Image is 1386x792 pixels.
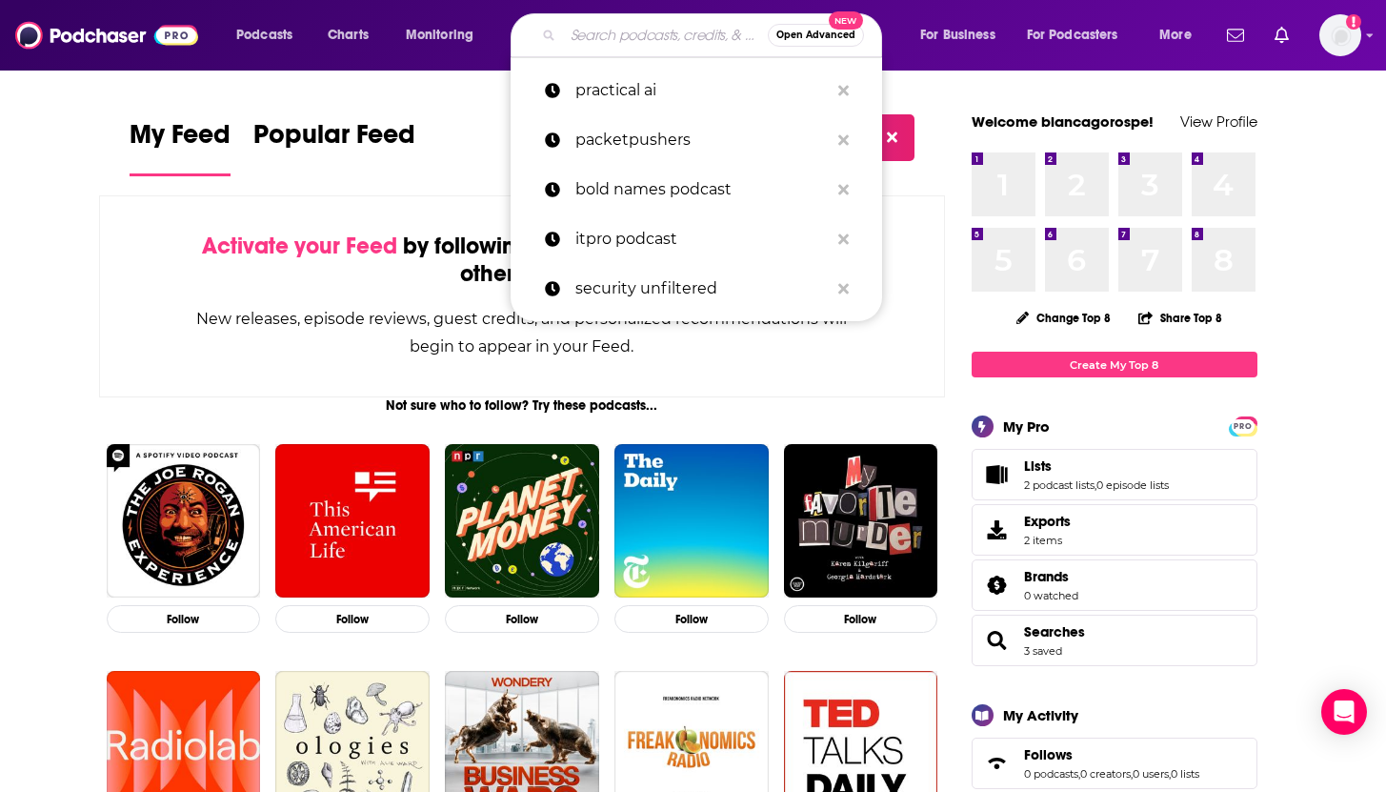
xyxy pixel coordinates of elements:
a: My Feed [130,118,231,176]
a: 0 episode lists [1096,478,1169,492]
img: The Daily [614,444,769,599]
p: security unfiltered [575,264,829,314]
a: Brands [978,572,1016,599]
input: Search podcasts, credits, & more... [563,20,768,51]
span: 2 items [1024,534,1071,547]
span: Exports [1024,513,1071,530]
span: Follows [1024,746,1073,763]
span: , [1169,767,1171,781]
button: Follow [275,605,430,633]
span: New [829,11,863,30]
a: View Profile [1180,112,1257,131]
a: 0 watched [1024,589,1078,602]
span: Podcasts [236,22,292,49]
button: Show profile menu [1319,14,1361,56]
img: This American Life [275,444,430,599]
span: Monitoring [406,22,473,49]
img: User Profile [1319,14,1361,56]
p: practical ai [575,66,829,115]
a: 2 podcast lists [1024,478,1095,492]
span: For Podcasters [1027,22,1118,49]
span: Lists [1024,457,1052,475]
span: Charts [328,22,369,49]
a: Lists [1024,457,1169,475]
span: More [1159,22,1192,49]
a: Charts [315,20,380,51]
span: , [1131,767,1133,781]
div: Search podcasts, credits, & more... [529,13,900,57]
button: open menu [1146,20,1215,51]
img: Planet Money [445,444,599,599]
a: 3 saved [1024,644,1062,658]
a: practical ai [511,66,882,115]
span: Exports [978,517,1016,543]
div: Not sure who to follow? Try these podcasts... [99,397,946,414]
span: Activate your Feed [202,232,397,260]
button: Follow [784,605,938,633]
a: Brands [1024,568,1078,585]
a: Follows [978,750,1016,777]
button: Follow [445,605,599,633]
p: itpro podcast [575,214,829,264]
button: open menu [907,20,1019,51]
a: Exports [972,504,1257,556]
p: packetpushers [575,115,829,165]
span: , [1078,767,1080,781]
span: For Business [920,22,995,49]
span: Open Advanced [776,30,855,40]
a: 0 users [1133,767,1169,781]
a: Create My Top 8 [972,352,1257,377]
p: bold names podcast [575,165,829,214]
a: Follows [1024,746,1199,763]
span: , [1095,478,1096,492]
span: Searches [972,615,1257,666]
a: 0 creators [1080,767,1131,781]
div: by following Podcasts, Creators, Lists, and other Users! [195,233,850,288]
button: open menu [1014,20,1146,51]
button: Follow [107,605,261,633]
a: Lists [978,461,1016,488]
a: Show notifications dropdown [1219,19,1252,51]
a: PRO [1232,418,1255,433]
a: packetpushers [511,115,882,165]
a: Searches [1024,623,1085,640]
div: Open Intercom Messenger [1321,689,1367,735]
a: bold names podcast [511,165,882,214]
div: My Activity [1003,706,1078,724]
button: open menu [223,20,317,51]
button: Open AdvancedNew [768,24,864,47]
img: Podchaser - Follow, Share and Rate Podcasts [15,17,198,53]
img: The Joe Rogan Experience [107,444,261,599]
a: Popular Feed [253,118,415,176]
button: Change Top 8 [1005,306,1123,330]
span: Lists [972,449,1257,500]
button: Follow [614,605,769,633]
span: Logged in as biancagorospe [1319,14,1361,56]
span: Brands [1024,568,1069,585]
div: New releases, episode reviews, guest credits, and personalized recommendations will begin to appe... [195,305,850,360]
svg: Add a profile image [1346,14,1361,30]
button: open menu [392,20,498,51]
span: Brands [972,559,1257,611]
a: security unfiltered [511,264,882,314]
a: 0 lists [1171,767,1199,781]
a: itpro podcast [511,214,882,264]
span: Popular Feed [253,118,415,162]
button: Share Top 8 [1137,299,1223,336]
img: My Favorite Murder with Karen Kilgariff and Georgia Hardstark [784,444,938,599]
a: Show notifications dropdown [1267,19,1296,51]
span: PRO [1232,419,1255,434]
a: 0 podcasts [1024,767,1078,781]
a: Searches [978,627,1016,654]
span: Follows [972,738,1257,789]
span: My Feed [130,118,231,162]
div: My Pro [1003,417,1050,436]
